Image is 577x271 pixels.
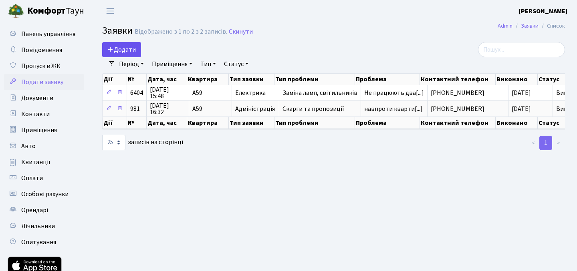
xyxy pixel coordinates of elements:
[4,186,84,202] a: Особові рахунки
[539,136,552,150] a: 1
[4,218,84,234] a: Лічильники
[4,42,84,58] a: Повідомлення
[21,206,48,215] span: Орендарі
[107,45,136,54] span: Додати
[355,117,420,129] th: Проблема
[100,4,120,18] button: Переключити навігацію
[364,88,424,97] span: Не працюють два[...]
[521,22,539,30] a: Заявки
[496,117,538,129] th: Виконано
[431,106,505,112] span: [PHONE_NUMBER]
[420,117,496,129] th: Контактний телефон
[4,138,84,154] a: Авто
[21,238,56,247] span: Опитування
[103,74,127,85] th: Дії
[21,174,43,183] span: Оплати
[229,28,253,36] a: Скинути
[539,22,565,30] li: Список
[116,57,147,71] a: Період
[8,3,24,19] img: logo.png
[4,26,84,42] a: Панель управління
[4,106,84,122] a: Контакти
[4,154,84,170] a: Квитанції
[102,42,141,57] a: Додати
[21,142,36,151] span: Авто
[21,158,50,167] span: Квитанції
[27,4,66,17] b: Комфорт
[21,126,57,134] span: Приміщення
[127,117,147,129] th: №
[135,28,227,36] div: Відображено з 1 по 2 з 2 записів.
[519,7,567,16] b: [PERSON_NAME]
[102,24,133,38] span: Заявки
[274,117,355,129] th: Тип проблеми
[538,74,572,85] th: Статус
[192,90,228,96] span: А59
[21,62,61,70] span: Пропуск в ЖК
[4,74,84,90] a: Подати заявку
[21,30,75,38] span: Панель управління
[147,74,187,85] th: Дата, час
[197,57,219,71] a: Тип
[4,234,84,250] a: Опитування
[21,222,55,231] span: Лічильники
[431,90,505,96] span: [PHONE_NUMBER]
[282,90,357,96] span: Заміна ламп, світильників
[187,74,228,85] th: Квартира
[102,135,183,150] label: записів на сторінці
[519,6,567,16] a: [PERSON_NAME]
[4,202,84,218] a: Орендарі
[498,22,512,30] a: Admin
[229,117,275,129] th: Тип заявки
[21,94,53,102] span: Документи
[512,88,531,97] span: [DATE]
[4,58,84,74] a: Пропуск в ЖК
[282,106,357,112] span: Скарги та пропозиції
[130,88,143,97] span: 6404
[355,74,420,85] th: Проблема
[147,117,187,129] th: Дата, час
[221,57,252,71] a: Статус
[21,110,50,118] span: Контакти
[478,42,565,57] input: Пошук...
[4,90,84,106] a: Документи
[150,102,186,115] span: [DATE] 16:32
[4,122,84,138] a: Приміщення
[4,170,84,186] a: Оплати
[512,104,531,113] span: [DATE]
[274,74,355,85] th: Тип проблеми
[103,117,127,129] th: Дії
[229,74,275,85] th: Тип заявки
[538,117,572,129] th: Статус
[127,74,147,85] th: №
[21,190,69,199] span: Особові рахунки
[21,46,62,54] span: Повідомлення
[150,86,186,99] span: [DATE] 15:48
[149,57,196,71] a: Приміщення
[486,18,577,34] nav: breadcrumb
[21,78,63,86] span: Подати заявку
[187,117,228,129] th: Квартира
[496,74,538,85] th: Виконано
[27,4,84,18] span: Таун
[420,74,496,85] th: Контактний телефон
[235,106,276,112] span: Адміністрація
[364,104,423,113] span: навпроти кварти[...]
[130,104,140,113] span: 981
[235,90,276,96] span: Електрика
[102,135,125,150] select: записів на сторінці
[192,106,228,112] span: А59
